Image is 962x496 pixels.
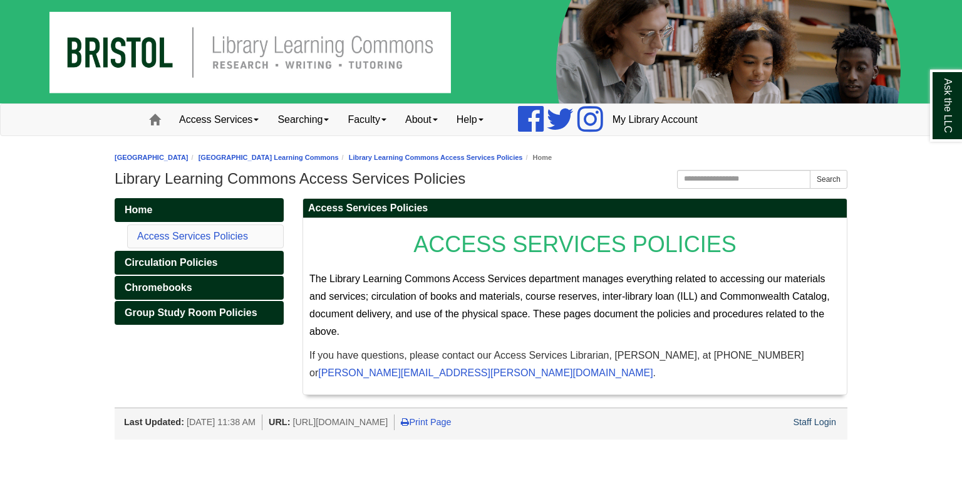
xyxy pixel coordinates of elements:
[396,104,447,135] a: About
[124,417,184,427] span: Last Updated:
[137,231,248,241] a: Access Services Policies
[349,154,523,161] a: Library Learning Commons Access Services Policies
[199,154,339,161] a: [GEOGRAPHIC_DATA] Learning Commons
[292,417,388,427] span: [URL][DOMAIN_NAME]
[187,417,256,427] span: [DATE] 11:38 AM
[125,204,152,215] span: Home
[269,417,290,427] span: URL:
[810,170,847,189] button: Search
[603,104,707,135] a: My Library Account
[303,199,847,218] h2: Access Services Policies
[793,417,836,427] a: Staff Login
[522,152,552,164] li: Home
[115,154,189,161] a: [GEOGRAPHIC_DATA]
[115,276,284,300] a: Chromebooks
[115,198,284,222] a: Home
[115,198,284,325] div: Guide Pages
[125,307,257,318] span: Group Study Room Policies
[309,273,830,337] span: The Library Learning Commons Access Services department manages everything related to accessing o...
[401,417,451,427] a: Print Page
[447,104,493,135] a: Help
[338,104,396,135] a: Faculty
[170,104,268,135] a: Access Services
[115,152,847,164] nav: breadcrumb
[268,104,338,135] a: Searching
[318,367,653,378] a: [PERSON_NAME][EMAIL_ADDRESS][PERSON_NAME][DOMAIN_NAME]
[115,301,284,325] a: Group Study Room Policies
[125,282,192,293] span: Chromebooks
[309,350,804,378] span: If you have questions, please contact our Access Services Librarian, [PERSON_NAME], at [PHONE_NUM...
[413,231,737,257] span: ACCESS SERVICES POLICIES
[401,418,409,426] i: Print Page
[125,257,217,268] span: Circulation Policies
[115,251,284,275] a: Circulation Policies
[115,170,847,187] h1: Library Learning Commons Access Services Policies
